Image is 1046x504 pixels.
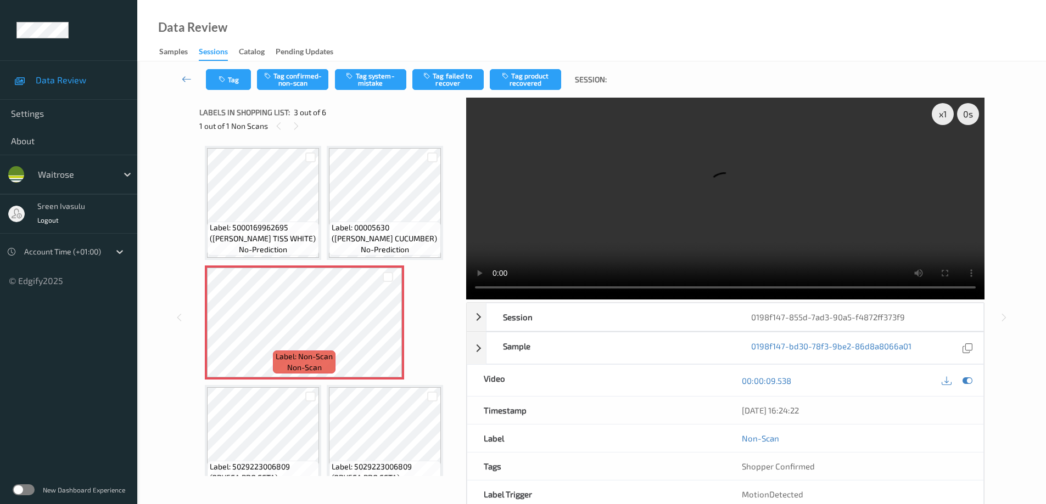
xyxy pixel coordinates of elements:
[467,303,984,331] div: Session0198f147-855d-7ad3-90a5-f4872ff373f9
[332,222,438,244] span: Label: 00005630 ([PERSON_NAME] CUCUMBER)
[575,74,607,85] span: Session:
[735,303,983,331] div: 0198f147-855d-7ad3-90a5-f4872ff373f9
[239,46,265,60] div: Catalog
[486,303,735,331] div: Session
[361,244,409,255] span: no-prediction
[276,46,333,60] div: Pending Updates
[159,44,199,60] a: Samples
[210,461,316,483] span: Label: 5029223006809 (ODYSEA PDO FETA)
[276,351,333,362] span: Label: Non-Scan
[412,69,484,90] button: Tag failed to recover
[742,461,815,471] span: Shopper Confirmed
[199,44,239,61] a: Sessions
[199,46,228,61] div: Sessions
[742,405,967,416] div: [DATE] 16:24:22
[467,332,984,364] div: Sample0198f147-bd30-78f3-9be2-86d8a8066a01
[742,433,779,444] a: Non-Scan
[751,341,911,355] a: 0198f147-bd30-78f3-9be2-86d8a8066a01
[467,397,725,424] div: Timestamp
[158,22,227,33] div: Data Review
[294,107,326,118] span: 3 out of 6
[742,375,791,386] a: 00:00:09.538
[257,69,328,90] button: Tag confirmed-non-scan
[490,69,561,90] button: Tag product recovered
[199,119,458,133] div: 1 out of 1 Non Scans
[159,46,188,60] div: Samples
[287,362,322,373] span: non-scan
[467,424,725,452] div: Label
[335,69,406,90] button: Tag system-mistake
[239,244,287,255] span: no-prediction
[210,222,316,244] span: Label: 5000169962695 ([PERSON_NAME] TISS WHITE)
[467,452,725,480] div: Tags
[467,365,725,396] div: Video
[206,69,251,90] button: Tag
[486,332,735,364] div: Sample
[199,107,290,118] span: Labels in shopping list:
[932,103,954,125] div: x 1
[239,44,276,60] a: Catalog
[957,103,979,125] div: 0 s
[332,461,438,483] span: Label: 5029223006809 (ODYSEA PDO FETA)
[276,44,344,60] a: Pending Updates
